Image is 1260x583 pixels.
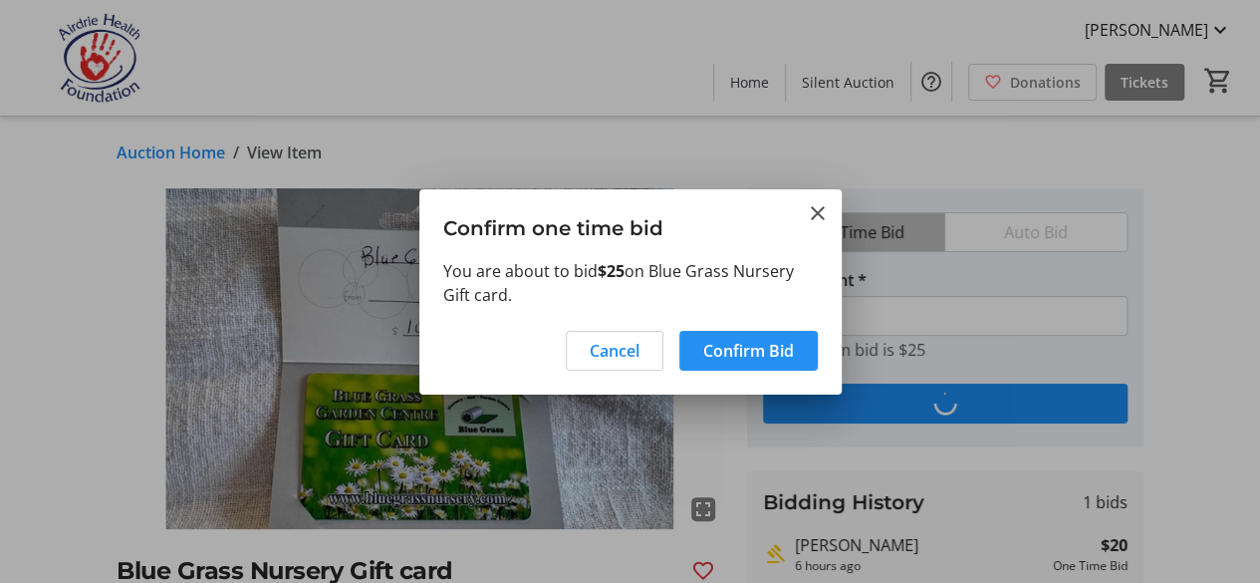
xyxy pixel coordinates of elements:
strong: $25 [598,260,625,282]
span: Confirm Bid [703,339,794,363]
button: Cancel [566,331,663,371]
p: You are about to bid on Blue Grass Nursery Gift card. [443,259,818,307]
button: Confirm Bid [679,331,818,371]
span: Cancel [590,339,639,363]
h3: Confirm one time bid [419,189,842,258]
button: Close [806,201,830,225]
